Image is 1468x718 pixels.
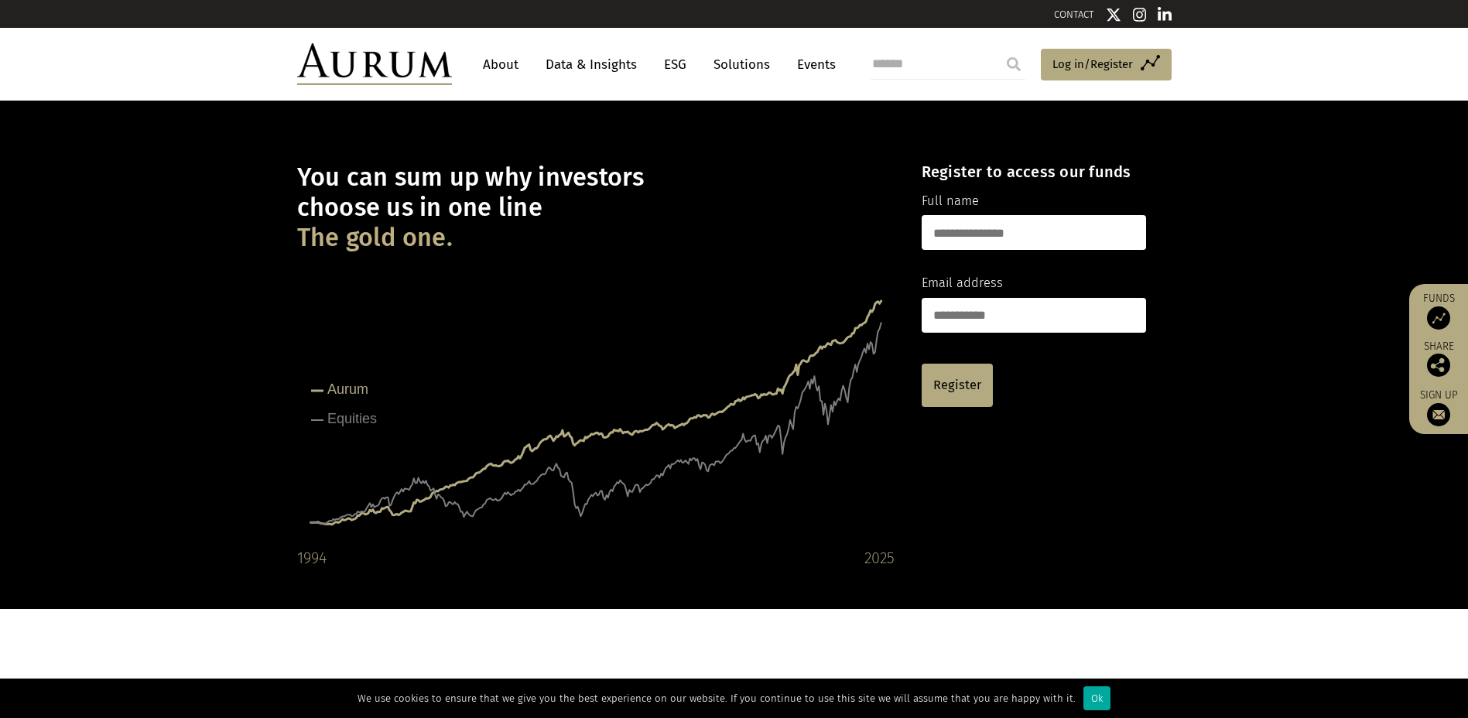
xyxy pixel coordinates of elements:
img: Share this post [1427,354,1450,377]
a: Sign up [1417,388,1460,426]
div: 2025 [864,545,895,570]
label: Email address [922,273,1003,293]
tspan: Aurum [327,381,368,397]
img: Sign up to our newsletter [1427,403,1450,426]
span: The gold one. [297,223,453,253]
span: Log in/Register [1052,55,1133,74]
a: Funds [1417,292,1460,330]
a: Solutions [706,50,778,79]
a: Log in/Register [1041,49,1172,81]
input: Submit [998,49,1029,80]
div: Ok [1083,686,1110,710]
h4: Register to access our funds [922,162,1146,181]
div: Share [1417,341,1460,377]
div: 1994 [297,545,327,570]
a: Data & Insights [538,50,645,79]
img: Aurum [297,43,452,85]
img: Instagram icon [1133,7,1147,22]
a: Register [922,364,993,407]
img: Twitter icon [1106,7,1121,22]
a: ESG [656,50,694,79]
a: Events [789,50,836,79]
label: Full name [922,191,979,211]
img: Access Funds [1427,306,1450,330]
a: About [475,50,526,79]
a: CONTACT [1054,9,1094,20]
img: Linkedin icon [1158,7,1172,22]
h1: You can sum up why investors choose us in one line [297,162,895,253]
tspan: Equities [327,411,377,426]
